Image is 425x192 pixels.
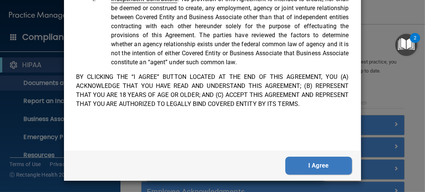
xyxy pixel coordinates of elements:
button: Open Resource Center, 2 new notifications [395,34,417,56]
div: 2 [414,38,416,48]
iframe: Drift Widget Chat Controller [387,141,416,169]
button: I Agree [285,157,352,175]
p: BY CLICKING THE “I AGREE” BUTTON LOCATED AT THE END OF THIS AGREEMENT, YOU (A) ACKNOWLEDGE THAT Y... [76,73,349,109]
